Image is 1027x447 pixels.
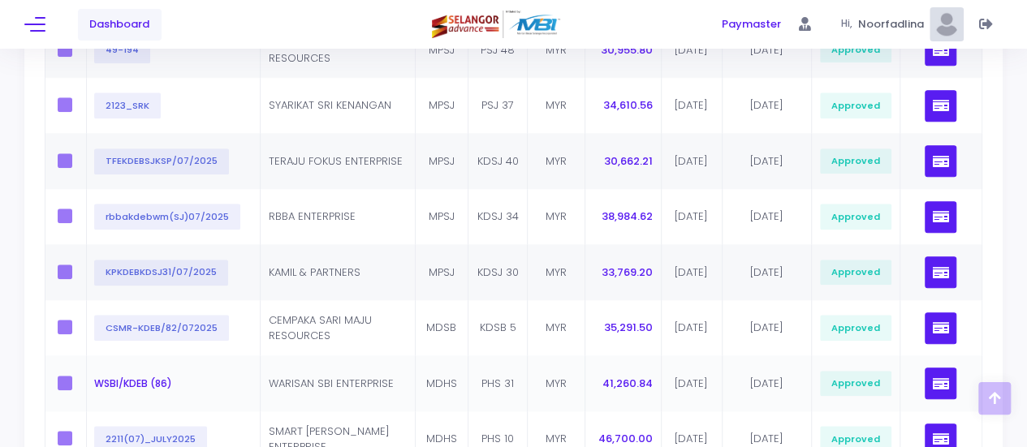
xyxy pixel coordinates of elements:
span: 34,610.56 [603,97,653,113]
a: Dashboard [78,9,162,41]
td: [DATE] [662,244,723,300]
td: PHS 31 [468,355,529,411]
img: Pic [930,7,964,41]
button: Click View Payments List [925,34,956,66]
td: MDHS [416,355,468,411]
td: [DATE] [723,189,813,245]
span: TERAJU FOKUS ENTERPRISE [269,153,403,169]
button: rbbakdebwm(SJ)07/2025 [94,204,240,230]
button: Click View Payments List [925,201,956,233]
td: MYR [528,133,585,189]
span: 38,984.62 [602,208,653,224]
span: Approved [820,371,891,397]
button: KPKDEBKDSJ31/07/2025 [94,260,228,286]
button: Click View Payments List [925,312,956,344]
span: 35,291.50 [604,320,653,335]
button: Click View Payments List [925,90,956,122]
td: KDSB 5 [468,300,529,356]
td: [DATE] [723,133,813,189]
td: MPSJ [416,133,468,189]
td: MYR [528,244,585,300]
span: RBBA ENTERPRISE [269,208,356,224]
span: Approved [820,204,891,230]
span: 41,260.84 [602,376,653,391]
td: MYR [528,78,585,134]
span: Dashboard [89,16,149,32]
td: MPSJ [416,244,468,300]
td: PSJ 37 [468,78,529,134]
span: PAPAT SONGO RESOURCES [269,34,343,66]
span: 46,700.00 [598,431,653,446]
button: 49-194 [94,37,150,63]
td: [DATE] [662,78,723,134]
td: [DATE] [723,78,813,134]
td: [DATE] [723,22,813,78]
td: MYR [528,300,585,356]
button: Click View Payments List [925,145,956,177]
td: PSJ 48 [468,22,529,78]
span: Approved [820,148,891,174]
button: 2123_SRK [94,92,161,118]
td: [DATE] [662,22,723,78]
td: MDSB [416,300,468,356]
button: CSMR-KDEB/82/072025 [94,315,229,341]
span: WSBI/KDEB (86) [94,376,172,390]
td: MPSJ [416,189,468,245]
span: Hi, [840,17,857,32]
span: KAMIL & PARTNERS [269,264,360,280]
span: Noorfadlina [857,16,929,32]
img: Logo [432,11,563,38]
td: KDSJ 34 [468,189,529,245]
td: [DATE] [662,300,723,356]
td: KDSJ 30 [468,244,529,300]
td: MPSJ [416,78,468,134]
button: TFEKDEBSJKSP/07/2025 [94,148,229,174]
td: KDSJ 40 [468,133,529,189]
button: Click View Payments List [925,256,956,288]
span: WARISAN SBI ENTERPRISE [269,376,394,391]
span: Paymaster [722,16,781,32]
span: 30,662.21 [604,153,653,169]
span: 33,769.20 [602,264,653,280]
span: 30,955.80 [601,42,653,58]
span: Approved [820,92,891,118]
td: MPSJ [416,22,468,78]
td: [DATE] [723,355,813,411]
td: MYR [528,355,585,411]
td: MYR [528,189,585,245]
td: [DATE] [662,189,723,245]
td: [DATE] [723,244,813,300]
td: [DATE] [662,133,723,189]
button: Click View Payments List [925,367,956,399]
span: Approved [820,315,891,341]
td: [DATE] [662,355,723,411]
span: CEMPAKA SARI MAJU RESOURCES [269,312,372,344]
span: Approved [820,37,891,63]
td: [DATE] [723,300,813,356]
td: MYR [528,22,585,78]
span: Approved [820,260,891,286]
span: SYARIKAT SRI KENANGAN [269,97,391,113]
